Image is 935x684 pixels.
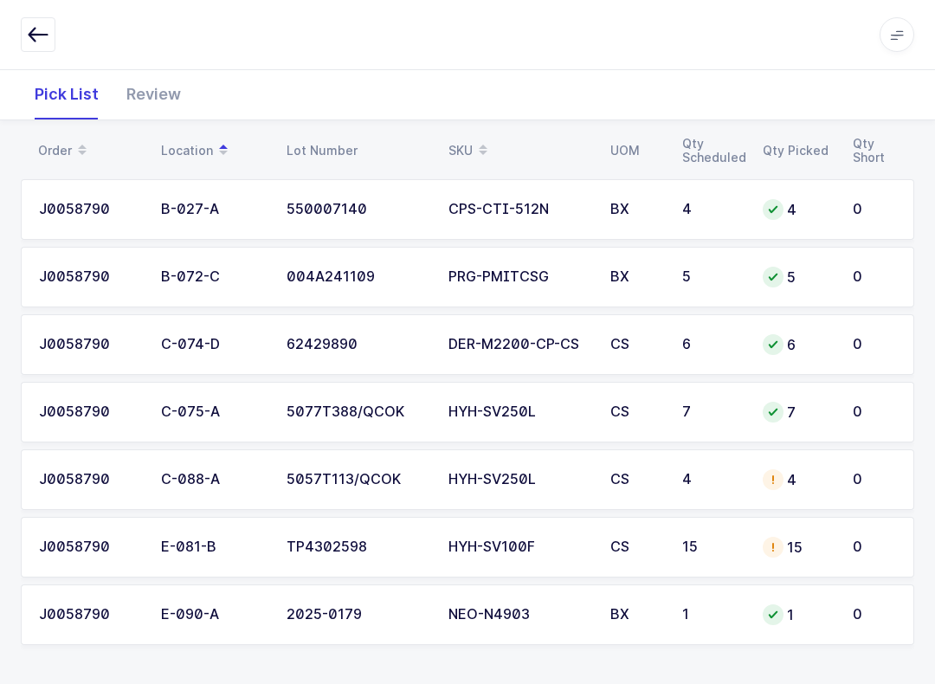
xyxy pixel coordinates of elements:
[448,472,590,487] div: HYH-SV250L
[853,539,896,555] div: 0
[853,404,896,420] div: 0
[38,136,140,165] div: Order
[682,607,742,623] div: 1
[287,539,428,555] div: TP4302598
[287,404,428,420] div: 5077T388/QCOK
[763,334,832,355] div: 6
[763,604,832,625] div: 1
[763,199,832,220] div: 4
[287,202,428,217] div: 550007140
[161,136,266,165] div: Location
[763,537,832,558] div: 15
[161,472,266,487] div: C-088-A
[448,539,590,555] div: HYH-SV100F
[610,404,661,420] div: CS
[763,402,832,423] div: 7
[682,269,742,285] div: 5
[853,269,896,285] div: 0
[39,539,140,555] div: J0058790
[610,539,661,555] div: CS
[161,404,266,420] div: C-075-A
[161,607,266,623] div: E-090-A
[39,472,140,487] div: J0058790
[161,202,266,217] div: B-027-A
[610,607,661,623] div: BX
[161,539,266,555] div: E-081-B
[21,69,113,119] div: Pick List
[853,607,896,623] div: 0
[113,69,195,119] div: Review
[448,404,590,420] div: HYH-SV250L
[448,136,590,165] div: SKU
[287,472,428,487] div: 5057T113/QCOK
[39,269,140,285] div: J0058790
[763,144,832,158] div: Qty Picked
[287,337,428,352] div: 62429890
[682,137,742,165] div: Qty Scheduled
[682,202,742,217] div: 4
[39,607,140,623] div: J0058790
[610,202,661,217] div: BX
[448,337,590,352] div: DER-M2200-CP-CS
[610,472,661,487] div: CS
[448,202,590,217] div: CPS-CTI-512N
[161,269,266,285] div: B-072-C
[853,337,896,352] div: 0
[682,404,742,420] div: 7
[448,607,590,623] div: NEO-N4903
[287,269,428,285] div: 004A241109
[682,337,742,352] div: 6
[853,137,897,165] div: Qty Short
[763,267,832,287] div: 5
[763,469,832,490] div: 4
[610,269,661,285] div: BX
[287,144,428,158] div: Lot Number
[39,202,140,217] div: J0058790
[610,144,661,158] div: UOM
[610,337,661,352] div: CS
[39,337,140,352] div: J0058790
[853,472,896,487] div: 0
[161,337,266,352] div: C-074-D
[853,202,896,217] div: 0
[682,472,742,487] div: 4
[682,539,742,555] div: 15
[39,404,140,420] div: J0058790
[287,607,428,623] div: 2025-0179
[448,269,590,285] div: PRG-PMITCSG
